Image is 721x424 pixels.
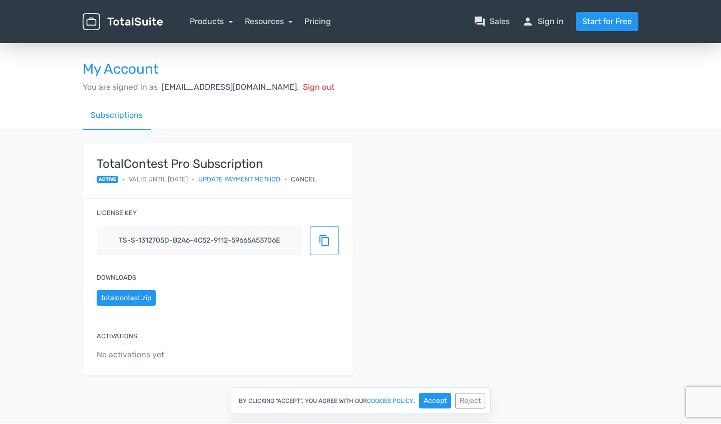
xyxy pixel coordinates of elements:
[198,174,280,184] a: Update payment method
[83,82,158,92] span: You are signed in as
[97,273,136,282] label: Downloads
[97,331,137,341] label: Activations
[303,82,334,92] span: Sign out
[97,349,339,361] span: No activations yet
[122,174,125,184] span: •
[97,290,156,306] button: totalcontest.zip
[455,393,485,408] button: Reject
[97,157,316,170] strong: TotalContest Pro Subscription
[190,17,233,26] a: Products
[522,16,564,28] a: personSign in
[245,17,293,26] a: Resources
[231,387,491,414] div: By clicking "Accept", you agree with our .
[162,82,299,92] span: [EMAIL_ADDRESS][DOMAIN_NAME],
[474,16,486,28] span: question_answer
[367,398,414,404] a: cookies policy
[83,13,163,31] img: TotalSuite for WordPress
[83,101,151,130] a: Subscriptions
[522,16,534,28] span: person
[192,174,194,184] span: •
[284,174,287,184] span: •
[419,393,451,408] button: Accept
[310,226,339,255] button: content_copy
[474,16,510,28] a: question_answerSales
[318,235,330,247] span: content_copy
[576,12,638,31] a: Start for Free
[97,208,137,218] label: License key
[97,176,118,183] span: active
[304,16,331,28] a: Pricing
[129,174,188,184] span: Valid until [DATE]
[83,62,638,77] h3: My Account
[291,174,316,184] div: Cancel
